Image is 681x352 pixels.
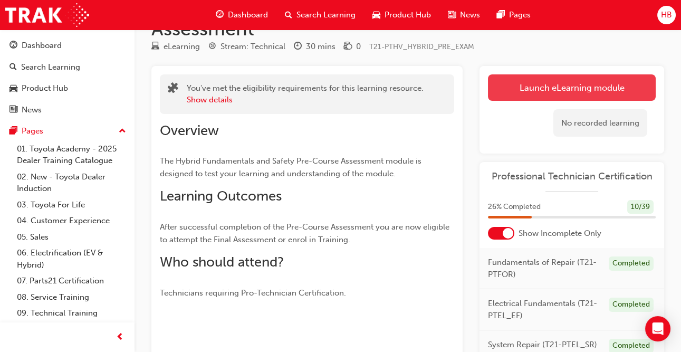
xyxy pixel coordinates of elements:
a: 01. Toyota Academy - 2025 Dealer Training Catalogue [13,141,130,169]
span: Learning resource code [369,42,474,51]
div: 0 [356,41,361,53]
div: News [22,104,42,116]
a: car-iconProduct Hub [364,4,439,26]
span: Overview [160,122,219,139]
button: DashboardSearch LearningProduct HubNews [4,34,130,121]
span: Show Incomplete Only [519,227,601,240]
span: guage-icon [216,8,224,22]
span: Dashboard [228,9,268,21]
img: Trak [5,3,89,27]
a: guage-iconDashboard [207,4,276,26]
a: news-iconNews [439,4,488,26]
span: After successful completion of the Pre-Course Assessment you are now eligible to attempt the Fina... [160,222,452,244]
span: prev-icon [116,331,124,344]
span: Electrical Fundamentals (T21-PTEL_EF) [488,298,600,321]
span: up-icon [119,125,126,138]
a: 07. Parts21 Certification [13,273,130,289]
span: Product Hub [385,9,431,21]
button: HB [657,6,676,24]
span: news-icon [448,8,456,22]
div: 10 / 39 [627,200,654,214]
a: search-iconSearch Learning [276,4,364,26]
a: 02. New - Toyota Dealer Induction [13,169,130,197]
span: car-icon [9,84,17,93]
div: Stream: Technical [220,41,285,53]
a: Professional Technician Certification [488,170,656,183]
div: 30 mins [306,41,335,53]
a: 10. TUNE Rev-Up Training [13,321,130,338]
span: clock-icon [294,42,302,52]
span: Learning Outcomes [160,188,282,204]
span: target-icon [208,42,216,52]
a: Dashboard [4,36,130,55]
span: puzzle-icon [168,83,178,96]
a: 06. Electrification (EV & Hybrid) [13,245,130,273]
div: No recorded learning [553,109,647,137]
span: 26 % Completed [488,201,541,213]
span: System Repair (T21-PTEL_SR) [488,339,597,351]
span: search-icon [285,8,292,22]
a: 04. Customer Experience [13,213,130,229]
a: News [4,100,130,120]
a: 03. Toyota For Life [13,197,130,213]
span: HB [661,9,672,21]
span: pages-icon [497,8,505,22]
a: Product Hub [4,79,130,98]
span: search-icon [9,63,17,72]
div: Pages [22,125,43,137]
span: guage-icon [9,41,17,51]
a: 09. Technical Training [13,305,130,321]
span: car-icon [372,8,380,22]
div: Price [344,40,361,53]
div: Duration [294,40,335,53]
a: pages-iconPages [488,4,539,26]
span: Pages [509,9,531,21]
span: pages-icon [9,127,17,136]
div: Open Intercom Messenger [645,316,670,341]
a: Search Learning [4,58,130,77]
div: Completed [609,256,654,271]
div: Product Hub [22,82,68,94]
div: Type [151,40,200,53]
button: Pages [4,121,130,141]
span: news-icon [9,106,17,115]
div: Search Learning [21,61,80,73]
span: News [460,9,480,21]
a: 05. Sales [13,229,130,245]
span: learningResourceType_ELEARNING-icon [151,42,159,52]
a: Launch eLearning module [488,74,656,101]
div: eLearning [164,41,200,53]
span: The Hybrid Fundamentals and Safety Pre-Course Assessment module is designed to test your learning... [160,156,424,178]
div: You've met the eligibility requirements for this learning resource. [187,82,424,106]
div: Stream [208,40,285,53]
span: Who should attend? [160,254,284,270]
span: money-icon [344,42,352,52]
span: Fundamentals of Repair (T21-PTFOR) [488,256,600,280]
div: Dashboard [22,40,62,52]
div: Completed [609,298,654,312]
button: Show details [187,94,233,106]
a: 08. Service Training [13,289,130,306]
span: Search Learning [296,9,356,21]
span: Technicians requiring Pro-Technician Certification. [160,288,346,298]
